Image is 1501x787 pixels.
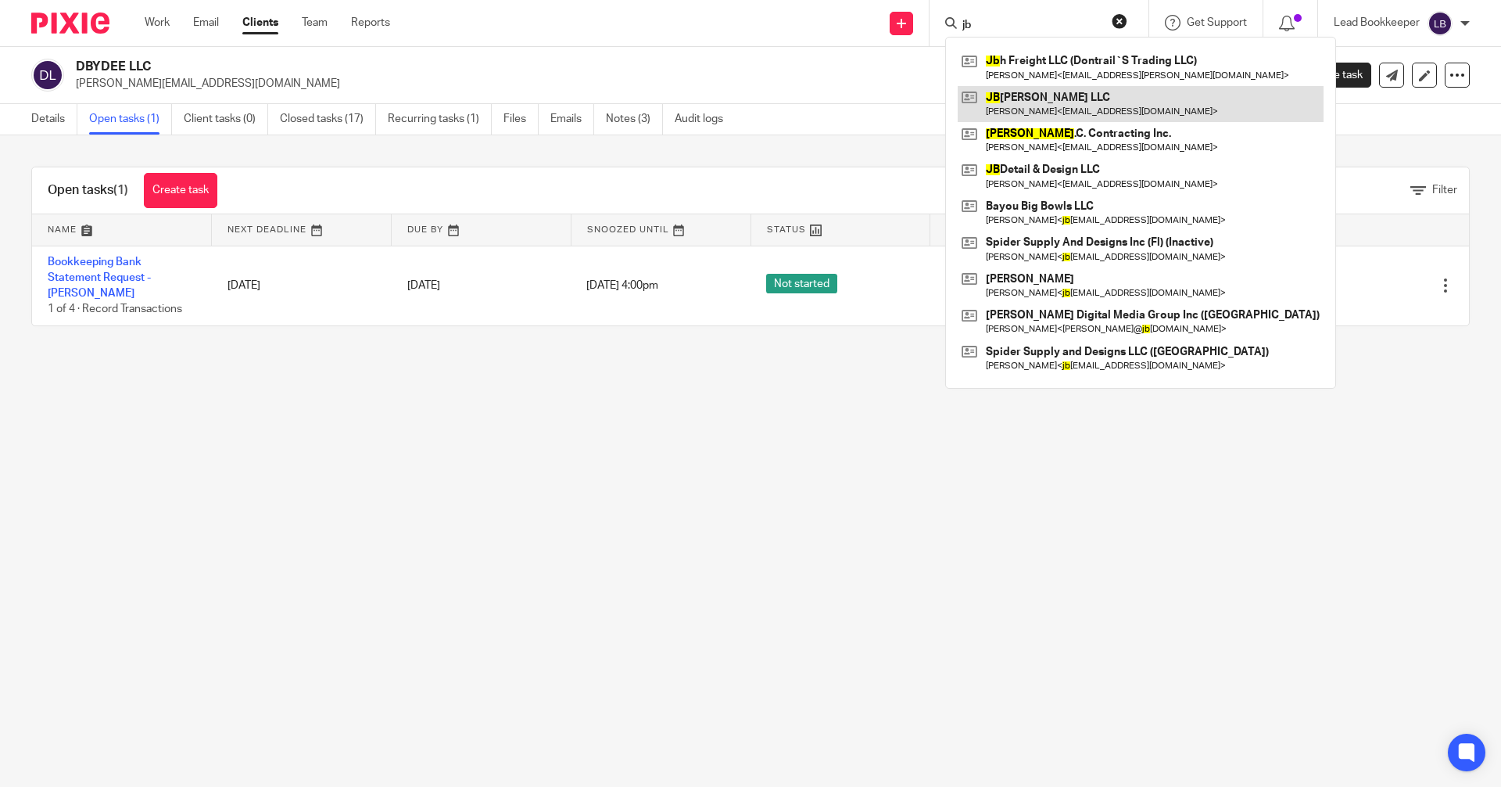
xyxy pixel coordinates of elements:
span: 1 of 4 · Record Transactions [48,304,182,315]
a: Clients [242,15,278,31]
input: Search [961,19,1102,33]
img: Pixie [31,13,109,34]
a: Notes (3) [606,104,663,135]
a: Emails [550,104,594,135]
a: Create task [144,173,217,208]
a: Details [31,104,77,135]
img: svg%3E [1428,11,1453,36]
a: Open tasks (1) [89,104,172,135]
h2: DBYDEE LLC [76,59,1021,75]
a: Reports [351,15,390,31]
span: Get Support [1187,17,1247,28]
span: (1) [113,184,128,196]
span: Snoozed Until [587,225,669,234]
td: [DATE] [212,246,392,325]
p: [PERSON_NAME][EMAIL_ADDRESS][DOMAIN_NAME] [76,76,1257,92]
a: Audit logs [675,104,735,135]
a: Closed tasks (17) [280,104,376,135]
a: Work [145,15,170,31]
a: Files [503,104,539,135]
span: [DATE] 4:00pm [586,280,658,291]
p: Lead Bookkeeper [1334,15,1420,31]
a: Email [193,15,219,31]
span: [DATE] [407,280,440,291]
h1: Open tasks [48,182,128,199]
a: Recurring tasks (1) [388,104,492,135]
button: Clear [1112,13,1127,29]
a: Team [302,15,328,31]
a: Bookkeeping Bank Statement Request -[PERSON_NAME] [48,257,151,300]
img: svg%3E [31,59,64,92]
span: Not started [766,274,837,293]
span: Status [767,225,806,234]
span: Filter [1432,185,1457,196]
a: Client tasks (0) [184,104,268,135]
